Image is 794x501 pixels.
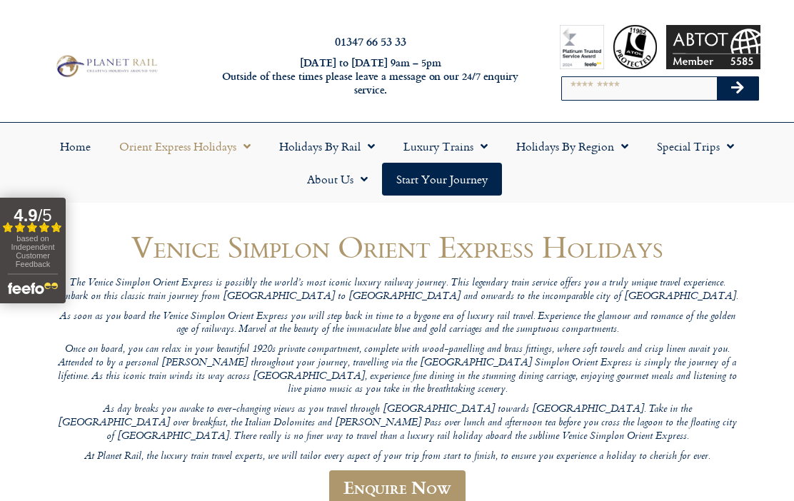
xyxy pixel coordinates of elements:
h6: [DATE] to [DATE] 9am – 5pm Outside of these times please leave a message on our 24/7 enquiry serv... [216,56,526,96]
a: Luxury Trains [389,130,502,163]
a: Home [46,130,105,163]
a: Orient Express Holidays [105,130,265,163]
nav: Menu [7,130,787,196]
img: Planet Rail Train Holidays Logo [52,53,160,79]
a: 01347 66 53 33 [335,33,406,49]
a: Holidays by Rail [265,130,389,163]
a: Start your Journey [382,163,502,196]
p: The Venice Simplon Orient Express is possibly the world’s most iconic luxury railway journey. Thi... [54,277,740,303]
button: Search [717,77,758,100]
p: As day breaks you awake to ever-changing views as you travel through [GEOGRAPHIC_DATA] towards [G... [54,403,740,443]
a: Holidays by Region [502,130,643,163]
h1: Venice Simplon Orient Express Holidays [54,230,740,263]
p: Once on board, you can relax in your beautiful 1920s private compartment, complete with wood-pane... [54,343,740,397]
a: Special Trips [643,130,748,163]
a: About Us [293,163,382,196]
p: As soon as you board the Venice Simplon Orient Express you will step back in time to a bygone era... [54,310,740,337]
p: At Planet Rail, the luxury train travel experts, we will tailor every aspect of your trip from st... [54,450,740,464]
